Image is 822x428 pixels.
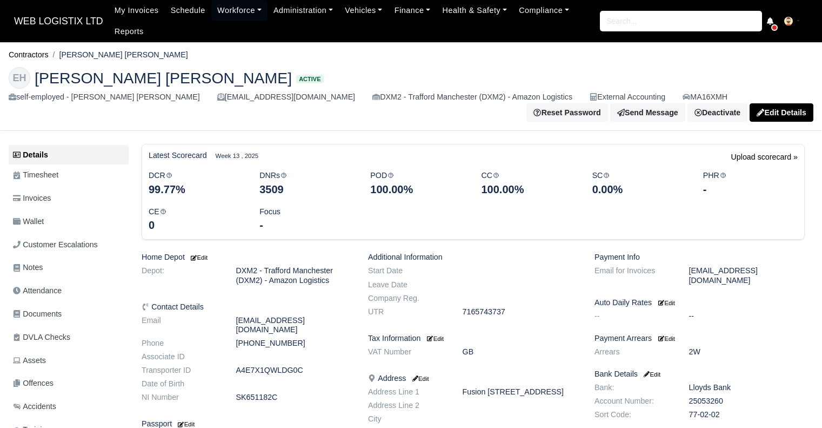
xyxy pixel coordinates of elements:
span: Documents [13,308,62,320]
h6: Additional Information [368,253,578,262]
dt: Address Line 2 [360,401,455,410]
span: Attendance [13,285,62,297]
div: - [703,182,798,197]
dt: VAT Number [360,347,455,357]
small: Edit [427,335,444,342]
h6: Latest Scorecard [149,151,207,160]
dt: Phone [133,339,228,348]
h6: Contact Details [142,302,352,312]
dt: Bank: [586,383,681,392]
div: [EMAIL_ADDRESS][DOMAIN_NAME] [217,91,355,103]
a: Accidents [9,396,129,417]
div: DNRs [251,169,362,197]
dt: Address Line 1 [360,387,455,397]
small: Edit [642,371,660,378]
div: PHR [695,169,806,197]
a: Notes [9,257,129,278]
dt: Sort Code: [586,410,681,419]
dt: Start Date [360,266,455,275]
a: WEB LOGISTIX LTD [9,11,109,32]
span: Invoices [13,192,51,205]
div: 0.00% [592,182,687,197]
dt: City [360,414,455,424]
dt: Arrears [586,347,681,357]
span: [PERSON_NAME] [PERSON_NAME] [35,70,292,85]
dt: Associate ID [133,352,228,361]
dd: Lloyds Bank [681,383,813,392]
a: Details [9,145,129,165]
a: Edit Details [750,103,813,122]
div: EH [9,67,30,89]
a: Reports [109,21,150,42]
h6: Auto Daily Rates [594,298,805,307]
span: Timesheet [13,169,58,181]
a: Assets [9,350,129,371]
dt: Account Number: [586,397,681,406]
a: Deactivate [687,103,747,122]
div: Focus [251,206,362,233]
dd: A4E7X1QWLDG0C [228,366,360,375]
div: 3509 [259,182,354,197]
a: Edit [410,374,429,383]
span: WEB LOGISTIX LTD [9,10,109,32]
a: Attendance [9,280,129,301]
dd: -- [681,312,813,321]
dd: SK651182C [228,393,360,402]
dd: Fusion [STREET_ADDRESS] [455,387,586,397]
a: Invoices [9,188,129,209]
h6: Home Depot [142,253,352,262]
div: CE [141,206,251,233]
dd: [EMAIL_ADDRESS][DOMAIN_NAME] [681,266,813,285]
dd: 7165743737 [455,307,586,317]
dd: [PHONE_NUMBER] [228,339,360,348]
div: CC [473,169,584,197]
span: Active [296,75,323,83]
dd: DXM2 - Trafford Manchester (DXM2) - Amazon Logistics [228,266,360,285]
h6: Payment Info [594,253,805,262]
button: Reset Password [526,103,607,122]
a: Edit [176,419,195,428]
span: Wallet [13,215,44,228]
a: Send Message [610,103,685,122]
span: Assets [13,354,46,367]
div: 100.00% [370,182,465,197]
dt: Leave Date [360,280,455,289]
dd: [EMAIL_ADDRESS][DOMAIN_NAME] [228,316,360,334]
h6: Address [368,374,578,383]
h6: Tax Information [368,334,578,343]
a: Contractors [9,50,49,59]
h6: Payment Arrears [594,334,805,343]
a: Edit [656,334,675,343]
dt: NI Number [133,393,228,402]
a: MA16XMH [683,91,727,103]
dt: Depot: [133,266,228,285]
small: Edit [189,254,208,261]
div: POD [362,169,473,197]
div: 100.00% [481,182,576,197]
div: 0 [149,218,243,233]
a: Wallet [9,211,129,232]
dt: UTR [360,307,455,317]
small: Week 13 , 2025 [216,151,258,161]
small: Edit [410,376,429,382]
div: SC [584,169,695,197]
small: Edit [176,421,195,427]
div: self-employed - [PERSON_NAME] [PERSON_NAME] [9,91,200,103]
div: DCR [141,169,251,197]
dt: Email [133,316,228,334]
dt: Email for Invoices [586,266,681,285]
span: Offences [13,377,54,390]
div: External Accounting [590,91,665,103]
dt: Transporter ID [133,366,228,375]
div: Euclides Da graca Horta [1,58,821,131]
h6: Bank Details [594,370,805,379]
a: Upload scorecard » [731,151,798,169]
dd: 77-02-02 [681,410,813,419]
a: Documents [9,304,129,325]
dt: Date of Birth [133,379,228,389]
div: 99.77% [149,182,243,197]
li: [PERSON_NAME] [PERSON_NAME] [49,49,188,61]
dd: 25053260 [681,397,813,406]
a: Customer Escalations [9,234,129,255]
